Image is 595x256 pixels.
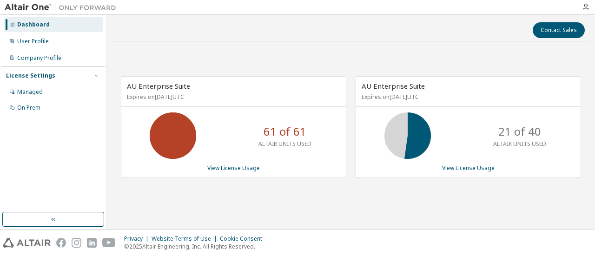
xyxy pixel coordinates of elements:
div: Website Terms of Use [152,235,220,243]
p: ALTAIR UNITS USED [493,140,546,148]
img: linkedin.svg [87,238,97,248]
div: License Settings [6,72,55,79]
img: instagram.svg [72,238,81,248]
p: Expires on [DATE] UTC [127,93,338,101]
div: Company Profile [17,54,61,62]
span: AU Enterprise Suite [127,81,190,91]
div: Dashboard [17,21,50,28]
div: On Prem [17,104,40,112]
p: 61 of 61 [264,124,306,139]
p: © 2025 Altair Engineering, Inc. All Rights Reserved. [124,243,268,250]
a: View License Usage [442,164,495,172]
div: Managed [17,88,43,96]
p: 21 of 40 [498,124,541,139]
span: AU Enterprise Suite [362,81,425,91]
img: altair_logo.svg [3,238,51,248]
button: Contact Sales [533,22,585,38]
p: ALTAIR UNITS USED [258,140,311,148]
div: User Profile [17,38,49,45]
div: Privacy [124,235,152,243]
img: youtube.svg [102,238,116,248]
img: facebook.svg [56,238,66,248]
a: View License Usage [207,164,260,172]
div: Cookie Consent [220,235,268,243]
p: Expires on [DATE] UTC [362,93,573,101]
img: Altair One [5,3,121,12]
